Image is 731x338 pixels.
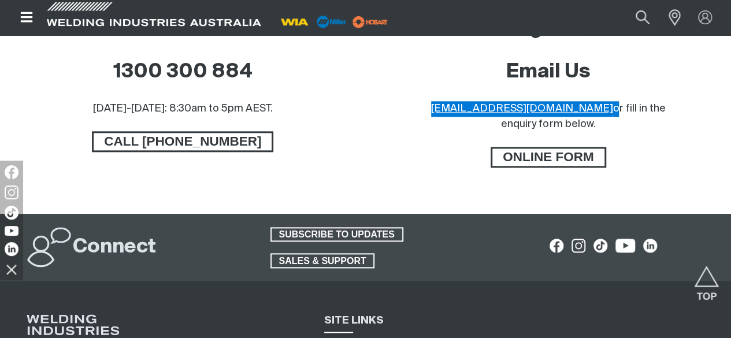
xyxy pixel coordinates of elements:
[349,17,391,26] a: miller
[5,185,18,199] img: Instagram
[431,103,613,114] a: [EMAIL_ADDRESS][DOMAIN_NAME]
[94,131,272,152] span: CALL [PHONE_NUMBER]
[506,62,591,82] a: Email Us
[5,242,18,256] img: LinkedIn
[93,103,273,114] span: [DATE]-[DATE]: 8:30am to 5pm AEST.
[5,206,18,220] img: TikTok
[73,235,156,260] h2: Connect
[693,266,719,292] button: Scroll to top
[270,253,375,268] a: SALES & SUPPORT
[5,165,18,179] img: Facebook
[270,227,403,242] a: SUBSCRIBE TO UPDATES
[92,131,273,152] a: CALL 1300 300 884
[492,147,604,168] span: ONLINE FORM
[2,259,21,279] img: hide socials
[272,253,374,268] span: SALES & SUPPORT
[608,5,662,31] input: Product name or item number...
[324,315,384,326] span: SITE LINKS
[623,5,662,31] button: Search products
[5,226,18,236] img: YouTube
[113,62,253,82] a: 1300 300 884
[491,147,606,168] a: ONLINE FORM
[349,13,391,31] img: miller
[272,227,402,242] span: SUBSCRIBE TO UPDATES
[501,103,665,129] span: or fill in the enquiry form below.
